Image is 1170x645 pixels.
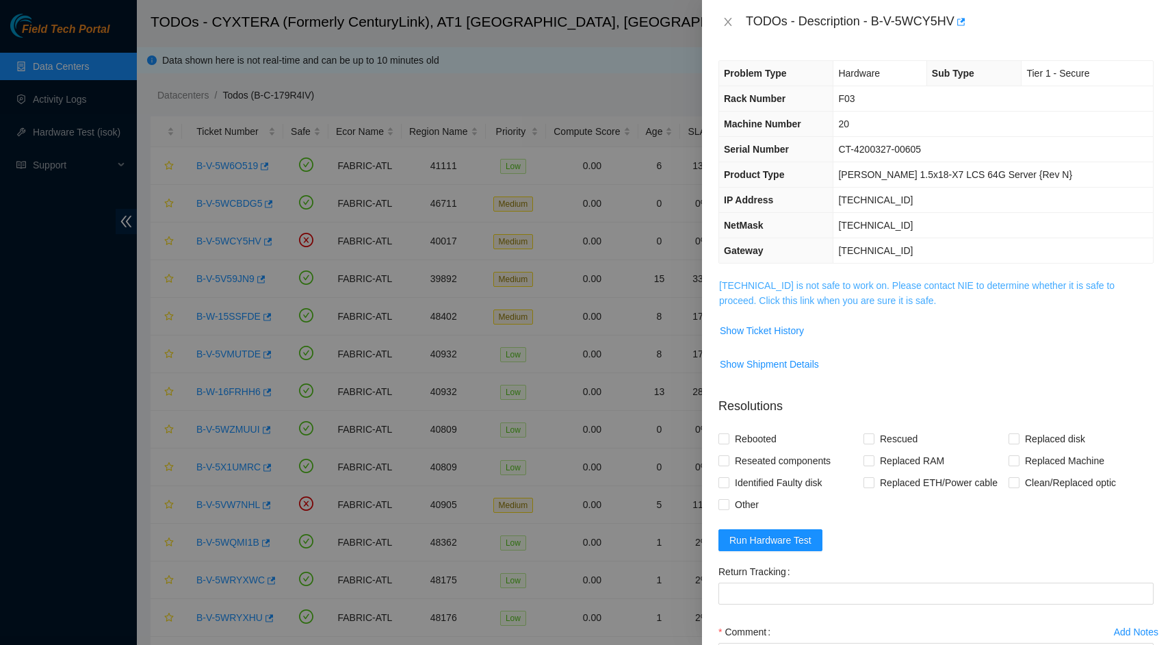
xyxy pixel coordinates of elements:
span: Product Type [724,169,784,180]
span: 20 [838,118,849,129]
span: Replaced RAM [874,450,950,472]
span: Other [729,494,764,516]
span: Show Ticket History [720,323,804,338]
button: Close [718,16,738,29]
span: Sub Type [932,68,974,79]
span: Clean/Replaced optic [1019,472,1121,494]
button: Show Ticket History [719,320,805,342]
span: [PERSON_NAME] 1.5x18-X7 LCS 64G Server {Rev N} [838,169,1072,180]
span: F03 [838,93,855,104]
span: CT-4200327-00605 [838,144,921,155]
span: Rescued [874,428,923,450]
button: Add Notes [1113,621,1159,643]
button: Run Hardware Test [718,529,822,551]
span: Gateway [724,245,764,256]
span: Serial Number [724,144,789,155]
span: Show Shipment Details [720,357,819,372]
p: Resolutions [718,386,1154,416]
span: Replaced Machine [1019,450,1110,472]
span: NetMask [724,220,764,231]
span: Problem Type [724,68,787,79]
span: [TECHNICAL_ID] [838,220,913,231]
span: [TECHNICAL_ID] [838,194,913,205]
span: close [723,16,733,27]
span: Tier 1 - Secure [1026,68,1089,79]
span: Rebooted [729,428,782,450]
input: Return Tracking [718,583,1154,605]
span: Identified Faulty disk [729,472,828,494]
span: Machine Number [724,118,801,129]
div: TODOs - Description - B-V-5WCY5HV [746,11,1154,33]
span: IP Address [724,194,773,205]
span: Hardware [838,68,880,79]
span: Reseated components [729,450,836,472]
button: Show Shipment Details [719,353,820,375]
label: Return Tracking [718,561,796,583]
span: Run Hardware Test [729,533,811,548]
span: [TECHNICAL_ID] [838,245,913,256]
div: Add Notes [1114,627,1158,637]
span: Replaced disk [1019,428,1091,450]
label: Comment [718,621,776,643]
a: [TECHNICAL_ID] is not safe to work on. Please contact NIE to determine whether it is safe to proc... [719,280,1115,306]
span: Rack Number [724,93,785,104]
span: Replaced ETH/Power cable [874,472,1003,494]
